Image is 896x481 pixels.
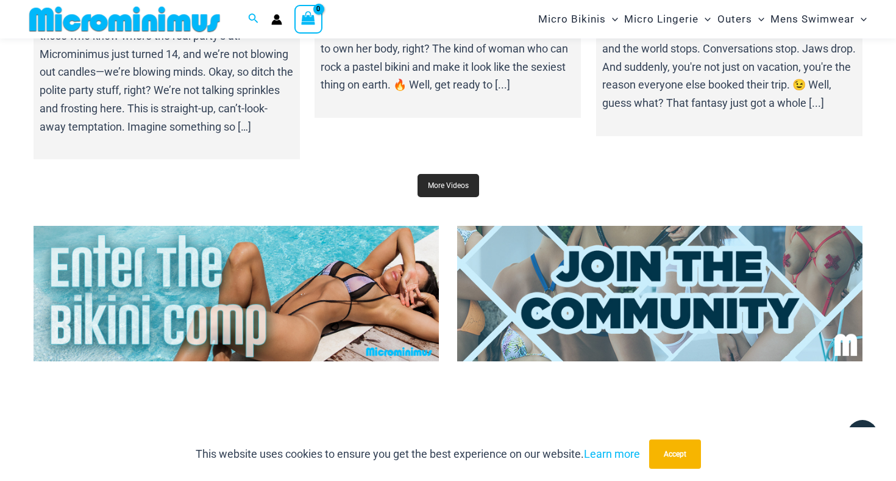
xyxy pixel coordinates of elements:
[584,447,640,460] a: Learn more
[699,4,711,35] span: Menu Toggle
[271,14,282,25] a: Account icon link
[538,4,606,35] span: Micro Bikinis
[752,4,764,35] span: Menu Toggle
[714,4,767,35] a: OutersMenu ToggleMenu Toggle
[717,4,752,35] span: Outers
[767,4,870,35] a: Mens SwimwearMenu ToggleMenu Toggle
[621,4,714,35] a: Micro LingerieMenu ToggleMenu Toggle
[418,174,479,197] a: More Videos
[606,4,618,35] span: Menu Toggle
[294,5,322,33] a: View Shopping Cart, empty
[624,4,699,35] span: Micro Lingerie
[248,12,259,27] a: Search icon link
[533,2,872,37] nav: Site Navigation
[34,226,439,361] img: Enter Bikini Comp
[855,4,867,35] span: Menu Toggle
[649,439,701,469] button: Accept
[24,5,225,33] img: MM SHOP LOGO FLAT
[196,445,640,463] p: This website uses cookies to ensure you get the best experience on our website.
[770,4,855,35] span: Mens Swimwear
[457,226,862,361] img: Join Community 2
[535,4,621,35] a: Micro BikinisMenu ToggleMenu Toggle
